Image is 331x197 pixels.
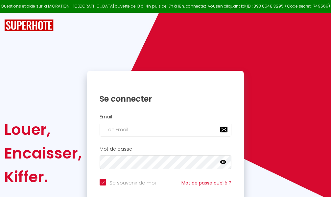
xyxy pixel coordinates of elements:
a: en cliquant ici [218,3,245,9]
div: Encaisser, [4,141,82,165]
div: Louer, [4,118,82,141]
div: Kiffer. [4,165,82,189]
h1: Se connecter [100,94,231,104]
a: Mot de passe oublié ? [181,180,231,186]
h2: Mot de passe [100,146,231,152]
input: Ton Email [100,123,231,136]
img: SuperHote logo [4,19,54,32]
h2: Email [100,114,231,120]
